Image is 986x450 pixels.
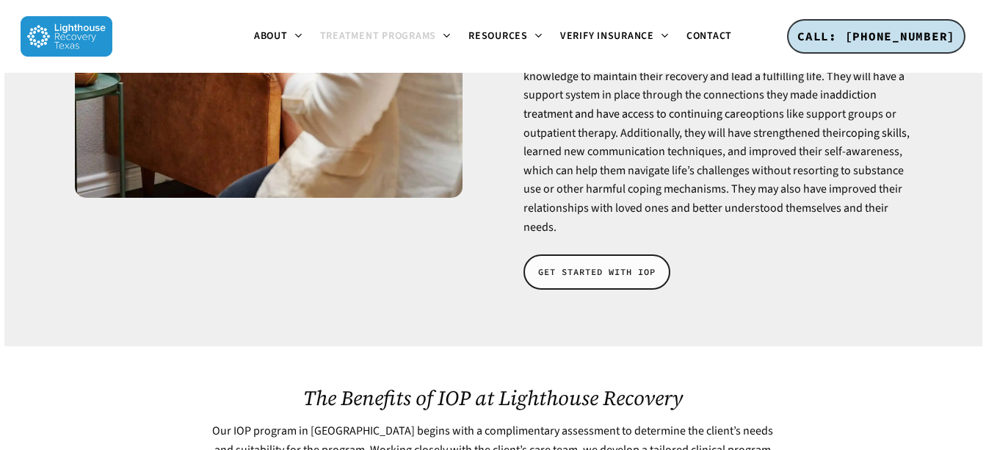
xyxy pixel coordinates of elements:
h2: The Benefits of IOP at Lighthouse Recovery [211,386,775,410]
a: Treatment Programs [311,31,460,43]
span: CALL: [PHONE_NUMBER] [797,29,955,43]
span: About [254,29,288,43]
span: Resources [468,29,528,43]
p: After successful completion of our Intensive (IOP program Dallas), a client can expect to have ga... [523,30,911,238]
span: Treatment Programs [320,29,437,43]
span: Verify Insurance [560,29,654,43]
a: Contact [678,31,741,42]
a: Resources [460,31,551,43]
img: Lighthouse Recovery Texas [21,16,112,57]
a: Verify Insurance [551,31,678,43]
span: GET STARTED WITH IOP [538,265,656,279]
a: coping skills [846,125,907,141]
a: About [245,31,311,43]
span: Contact [686,29,732,43]
a: GET STARTED WITH IOP [523,254,670,290]
a: CALL: [PHONE_NUMBER] [787,19,965,54]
